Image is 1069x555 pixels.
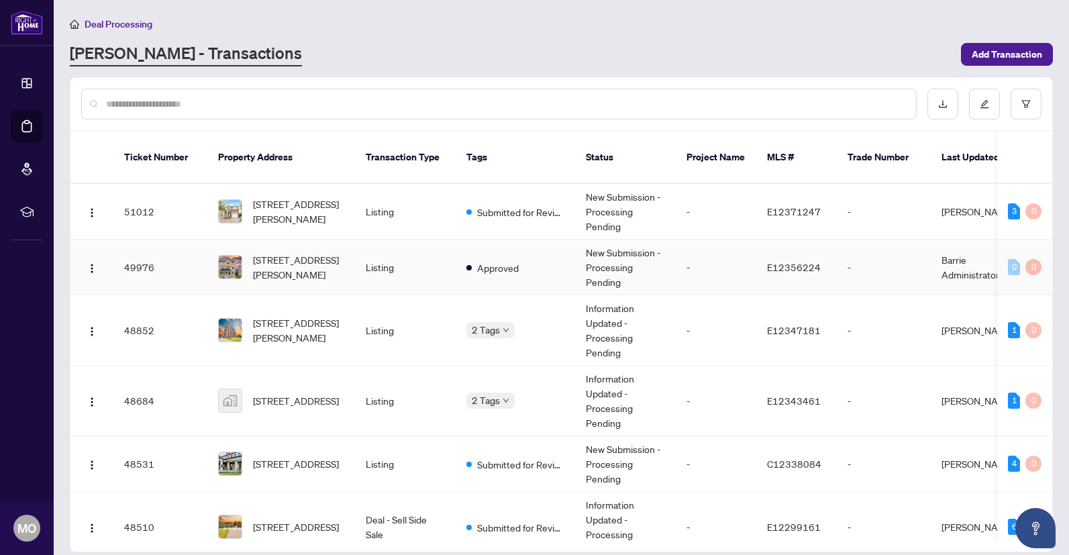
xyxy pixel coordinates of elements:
span: Submitted for Review [477,457,564,472]
td: - [837,295,931,366]
td: 51012 [113,184,207,240]
span: down [503,397,509,404]
span: Submitted for Review [477,520,564,535]
img: thumbnail-img [219,319,242,342]
th: MLS # [756,132,837,184]
img: thumbnail-img [219,452,242,475]
span: Submitted for Review [477,205,564,219]
td: New Submission - Processing Pending [575,240,676,295]
span: Deal Processing [85,18,152,30]
td: 48531 [113,436,207,492]
div: 3 [1008,203,1020,219]
span: [STREET_ADDRESS] [253,393,339,408]
div: 0 [1025,393,1041,409]
td: 48684 [113,366,207,436]
span: home [70,19,79,29]
td: 48852 [113,295,207,366]
td: Listing [355,184,456,240]
span: [STREET_ADDRESS][PERSON_NAME] [253,315,344,345]
span: [STREET_ADDRESS] [253,519,339,534]
div: 4 [1008,456,1020,472]
span: down [503,327,509,334]
td: Listing [355,366,456,436]
td: - [837,184,931,240]
button: Logo [81,516,103,538]
button: Open asap [1015,508,1056,548]
th: Transaction Type [355,132,456,184]
td: [PERSON_NAME] [931,366,1031,436]
span: filter [1021,99,1031,109]
button: edit [969,89,1000,119]
span: 2 Tags [472,393,500,408]
th: Property Address [207,132,355,184]
button: Logo [81,319,103,341]
img: logo [11,10,43,35]
span: MO [17,519,36,538]
td: Information Updated - Processing Pending [575,366,676,436]
span: E12347181 [767,324,821,336]
th: Trade Number [837,132,931,184]
th: Last Updated By [931,132,1031,184]
img: thumbnail-img [219,200,242,223]
td: [PERSON_NAME] [931,295,1031,366]
span: edit [980,99,989,109]
td: Listing [355,295,456,366]
span: E12343461 [767,395,821,407]
img: Logo [87,263,97,274]
td: - [676,295,756,366]
td: New Submission - Processing Pending [575,436,676,492]
button: Logo [81,256,103,278]
img: Logo [87,207,97,218]
td: Listing [355,240,456,295]
span: Approved [477,260,519,275]
img: Logo [87,397,97,407]
span: [STREET_ADDRESS] [253,456,339,471]
td: Listing [355,436,456,492]
div: 0 [1025,322,1041,338]
td: 49976 [113,240,207,295]
span: [STREET_ADDRESS][PERSON_NAME] [253,197,344,226]
div: 0 [1025,259,1041,275]
a: [PERSON_NAME] - Transactions [70,42,302,66]
span: E12299161 [767,521,821,533]
th: Status [575,132,676,184]
span: 2 Tags [472,322,500,338]
td: - [676,240,756,295]
span: C12338084 [767,458,821,470]
div: 6 [1008,519,1020,535]
span: download [938,99,948,109]
th: Project Name [676,132,756,184]
button: Logo [81,201,103,222]
td: [PERSON_NAME] [931,436,1031,492]
th: Tags [456,132,575,184]
button: Logo [81,390,103,411]
td: [PERSON_NAME] [931,184,1031,240]
img: thumbnail-img [219,515,242,538]
button: filter [1011,89,1041,119]
button: Add Transaction [961,43,1053,66]
td: - [837,436,931,492]
td: - [837,366,931,436]
td: - [676,366,756,436]
td: - [837,240,931,295]
td: - [676,436,756,492]
div: 0 [1008,259,1020,275]
td: - [676,184,756,240]
td: Information Updated - Processing Pending [575,295,676,366]
img: Logo [87,460,97,470]
div: 1 [1008,322,1020,338]
div: 1 [1008,393,1020,409]
td: Barrie Administrator [931,240,1031,295]
span: E12371247 [767,205,821,217]
img: thumbnail-img [219,256,242,279]
span: E12356224 [767,261,821,273]
img: thumbnail-img [219,389,242,412]
img: Logo [87,523,97,534]
td: New Submission - Processing Pending [575,184,676,240]
img: Logo [87,326,97,337]
div: 0 [1025,203,1041,219]
th: Ticket Number [113,132,207,184]
div: 0 [1025,456,1041,472]
button: Logo [81,453,103,474]
button: download [927,89,958,119]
